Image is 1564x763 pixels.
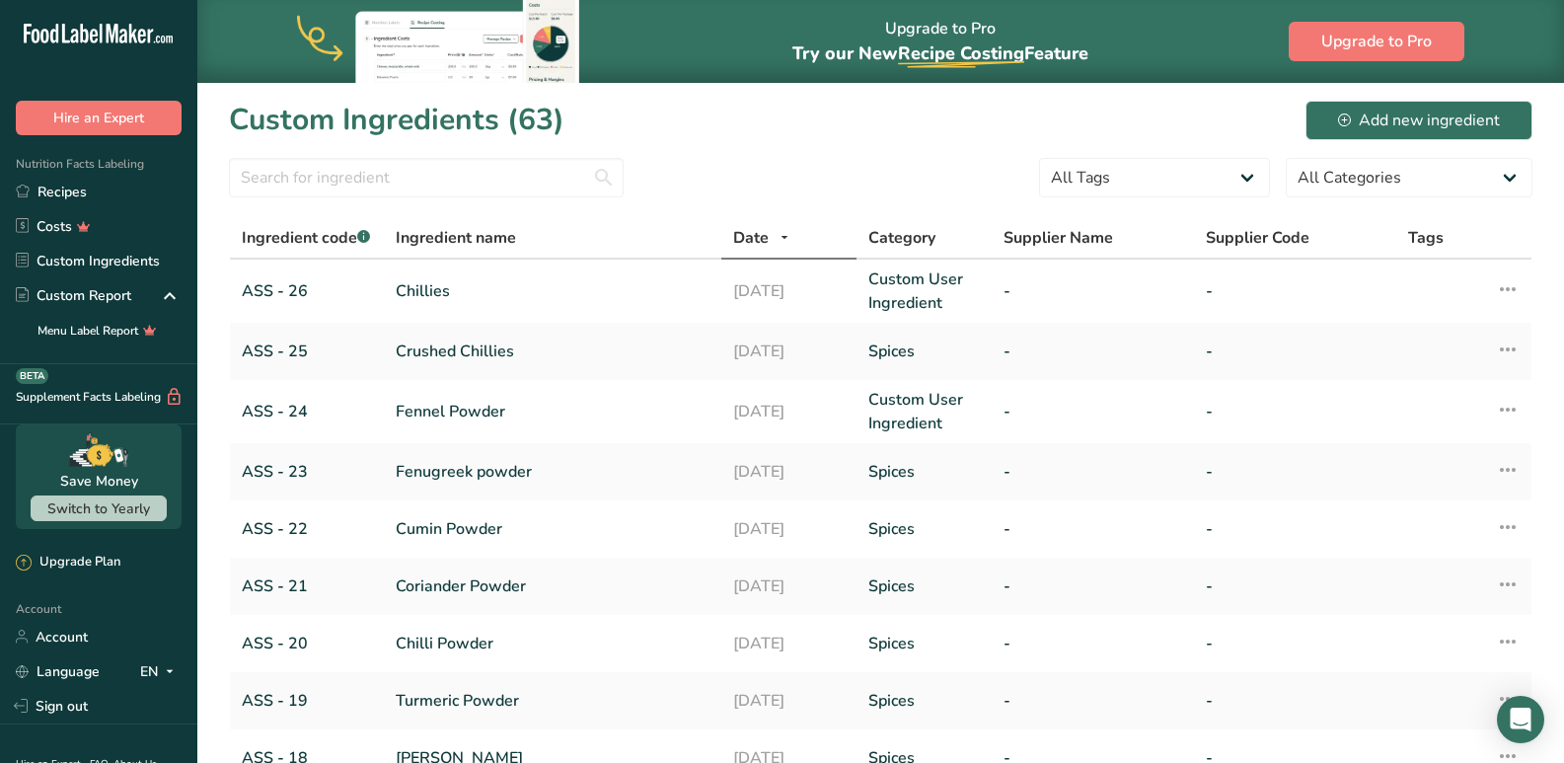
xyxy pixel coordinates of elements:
span: Supplier Code [1206,226,1309,250]
a: - [1206,689,1384,713]
a: - [1004,340,1182,363]
a: - [1206,279,1384,303]
span: Ingredient name [396,226,516,250]
a: [DATE] [733,340,845,363]
button: Hire an Expert [16,101,182,135]
span: Upgrade to Pro [1321,30,1432,53]
div: Add new ingredient [1338,109,1500,132]
a: ASS - 26 [242,279,372,303]
div: BETA [16,368,48,384]
a: Spices [868,632,980,655]
a: [DATE] [733,689,845,713]
span: Switch to Yearly [47,499,150,518]
span: Supplier Name [1004,226,1113,250]
a: Spices [868,689,980,713]
a: [DATE] [733,574,845,598]
a: [DATE] [733,460,845,484]
a: Chillies [396,279,709,303]
a: Chilli Powder [396,632,709,655]
a: ASS - 24 [242,400,372,423]
div: Custom Report [16,285,131,306]
a: - [1206,340,1384,363]
a: Language [16,654,100,689]
span: Category [868,226,935,250]
a: - [1004,689,1182,713]
a: ASS - 23 [242,460,372,484]
a: ASS - 20 [242,632,372,655]
a: Coriander Powder [396,574,709,598]
a: - [1004,632,1182,655]
div: Save Money [60,471,138,492]
a: - [1004,279,1182,303]
a: ASS - 21 [242,574,372,598]
button: Upgrade to Pro [1289,22,1464,61]
a: Custom User Ingredient [868,267,980,315]
a: Spices [868,517,980,541]
span: Ingredient code [242,227,370,249]
div: EN [140,659,182,683]
span: Recipe Costing [898,41,1024,65]
a: - [1206,517,1384,541]
a: - [1206,632,1384,655]
a: - [1206,400,1384,423]
a: [DATE] [733,632,845,655]
div: Upgrade to Pro [792,1,1088,83]
a: [DATE] [733,400,845,423]
a: - [1206,574,1384,598]
a: - [1004,400,1182,423]
a: Fenugreek powder [396,460,709,484]
a: - [1206,460,1384,484]
button: Add new ingredient [1305,101,1532,140]
div: Upgrade Plan [16,553,120,572]
a: Spices [868,460,980,484]
div: Open Intercom Messenger [1497,696,1544,743]
a: - [1004,460,1182,484]
a: - [1004,574,1182,598]
a: Spices [868,340,980,363]
button: Switch to Yearly [31,496,167,521]
input: Search for ingredient [229,158,624,197]
a: - [1004,517,1182,541]
a: [DATE] [733,517,845,541]
a: ASS - 25 [242,340,372,363]
a: Cumin Powder [396,517,709,541]
a: [DATE] [733,279,845,303]
a: Spices [868,574,980,598]
a: ASS - 22 [242,517,372,541]
a: Turmeric Powder [396,689,709,713]
span: Try our New Feature [792,41,1088,65]
a: Custom User Ingredient [868,388,980,435]
a: Fennel Powder [396,400,709,423]
a: ASS - 19 [242,689,372,713]
span: Tags [1408,226,1444,250]
span: Date [733,226,769,250]
h1: Custom Ingredients (63) [229,98,564,142]
a: Crushed Chillies [396,340,709,363]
